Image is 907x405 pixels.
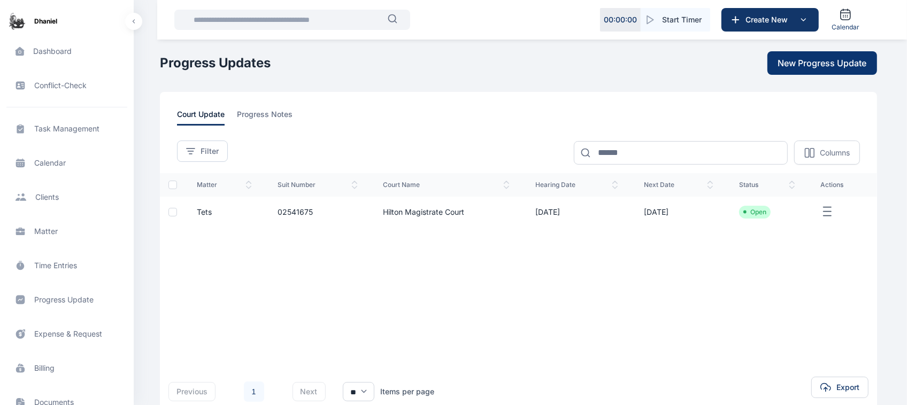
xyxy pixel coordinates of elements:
a: Calendar [827,4,864,36]
a: task management [6,116,127,142]
span: progress notes [237,109,293,126]
span: Export [836,382,859,393]
a: dashboard [6,38,127,64]
button: previous [168,382,216,401]
span: Start Timer [662,14,702,25]
a: billing [6,355,127,381]
button: Filter [177,141,228,162]
span: court name [383,181,510,189]
p: Columns [820,147,850,158]
li: Open [743,208,766,216]
span: actions [821,181,865,189]
a: progress notes [237,109,306,126]
li: 上一页 [224,384,239,399]
a: 1 [244,381,264,402]
span: next date [644,181,713,189]
a: progress update [6,287,127,313]
a: conflict-check [6,73,127,98]
button: New Progress Update [767,51,877,75]
button: next [293,382,326,401]
td: [DATE] [522,197,631,227]
span: status [739,181,795,189]
span: New Progress Update [778,57,867,69]
td: 02541675 [265,197,371,227]
li: 1 [243,381,265,402]
div: Items per page [381,386,435,397]
span: suit number [278,181,358,189]
span: Calendar [832,23,859,32]
a: court update [177,109,237,126]
a: clients [6,184,127,210]
li: 下一页 [269,384,284,399]
span: Filter [201,146,219,157]
a: expense & request [6,321,127,347]
a: Tets [197,207,212,216]
button: Columns [794,141,860,165]
a: time entries [6,253,127,278]
td: [DATE] [631,197,726,227]
p: 00 : 00 : 00 [604,14,637,25]
td: Hilton Magistrate Court [371,197,523,227]
button: Create New [721,8,819,32]
h1: Progress Updates [160,54,271,72]
span: Dhaniel [34,16,57,27]
button: Export [811,377,868,398]
a: matter [6,219,127,244]
span: matter [197,181,252,189]
span: Create New [741,14,797,25]
button: Start Timer [641,8,710,32]
span: hearing date [535,181,618,189]
span: court update [177,109,225,126]
a: calendar [6,150,127,176]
